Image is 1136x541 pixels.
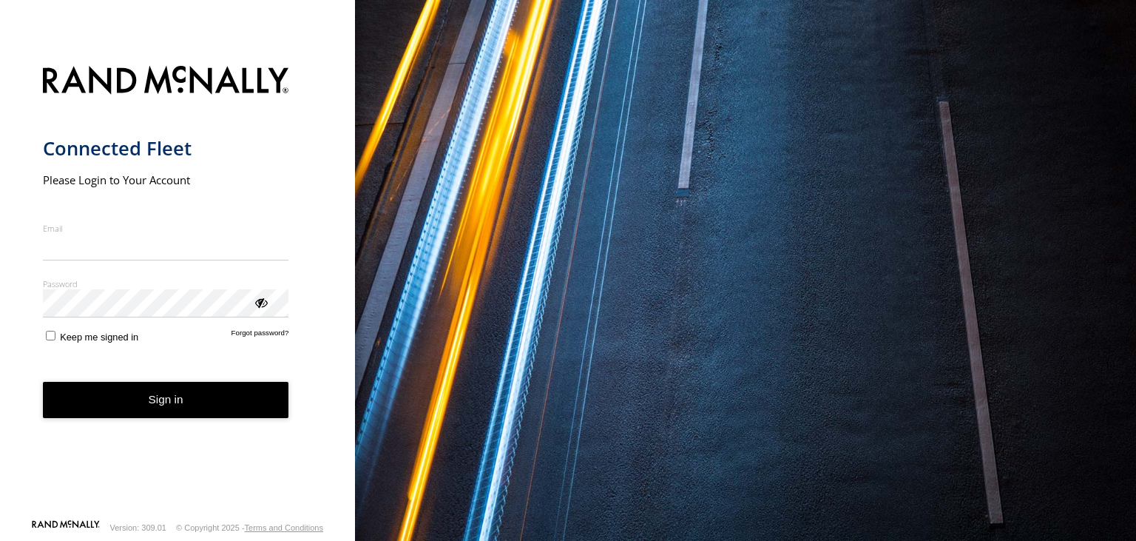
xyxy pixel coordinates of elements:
[110,523,166,532] div: Version: 309.01
[43,172,289,187] h2: Please Login to Your Account
[231,329,289,343] a: Forgot password?
[32,520,100,535] a: Visit our Website
[176,523,323,532] div: © Copyright 2025 -
[253,295,268,309] div: ViewPassword
[43,136,289,161] h1: Connected Fleet
[43,63,289,101] img: Rand McNally
[60,332,138,343] span: Keep me signed in
[43,57,313,519] form: main
[43,382,289,418] button: Sign in
[245,523,323,532] a: Terms and Conditions
[43,278,289,289] label: Password
[46,331,55,340] input: Keep me signed in
[43,223,289,234] label: Email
